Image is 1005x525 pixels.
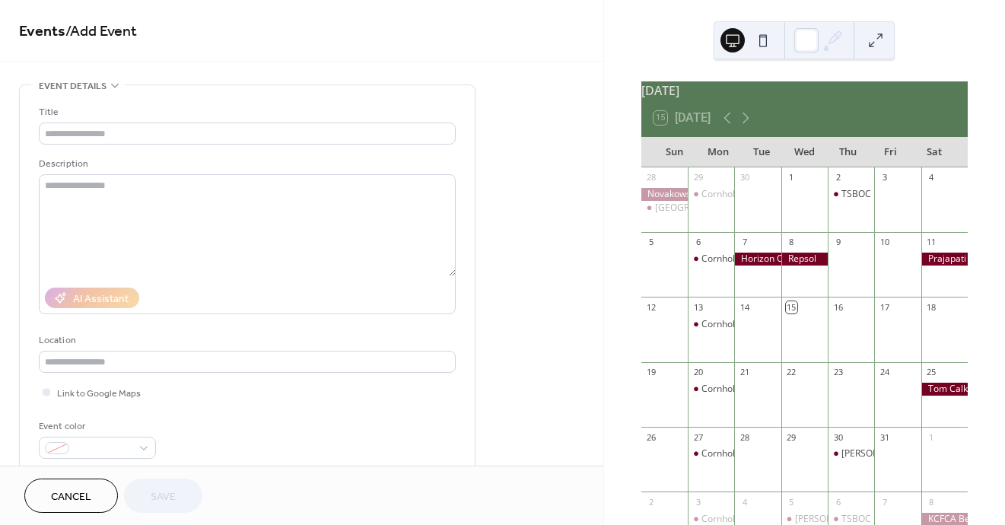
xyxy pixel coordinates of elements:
div: Cornhole League [701,447,774,460]
span: Cancel [51,489,91,505]
div: Location [39,332,453,348]
div: Cornhole League [688,383,734,396]
div: 23 [832,367,844,378]
div: Tom Calkins III Memorial [921,383,968,396]
div: 3 [879,172,890,183]
div: Event color [39,418,153,434]
div: Mon [696,137,739,167]
div: 30 [739,172,750,183]
div: 28 [646,172,657,183]
div: 4 [739,496,750,508]
div: 14 [739,301,750,313]
div: 12 [646,301,657,313]
div: TSBOC meeting [828,188,874,201]
div: Sun [654,137,697,167]
div: 8 [926,496,937,508]
div: Horizon Organic Dairy Meeting [734,253,781,266]
div: Wed [783,137,826,167]
div: 4 [926,172,937,183]
span: Event details [39,78,107,94]
div: 16 [832,301,844,313]
div: 8 [786,237,797,248]
span: Link to Google Maps [57,386,141,402]
div: 17 [879,301,890,313]
div: Cornhole League [688,447,734,460]
div: [PERSON_NAME] Borough Meeting [841,447,989,460]
div: 26 [646,431,657,443]
div: 7 [879,496,890,508]
div: 11 [926,237,937,248]
div: [GEOGRAPHIC_DATA][DEMOGRAPHIC_DATA] [655,202,848,215]
div: 1 [786,172,797,183]
div: Fri [869,137,912,167]
div: 9 [832,237,844,248]
div: 21 [739,367,750,378]
div: Repsol [781,253,828,266]
div: 6 [832,496,844,508]
div: 13 [692,301,704,313]
div: 31 [879,431,890,443]
div: 22 [786,367,797,378]
div: [DATE] [641,81,968,100]
div: Cornhole League [688,318,734,331]
div: Windfall Church [641,202,688,215]
div: Cornhole League [701,253,774,266]
div: 29 [692,172,704,183]
div: 2 [832,172,844,183]
div: Sat [912,137,956,167]
div: Description [39,156,453,172]
button: Cancel [24,479,118,513]
div: Cornhole League [688,188,734,201]
div: 27 [692,431,704,443]
div: 10 [879,237,890,248]
div: Thu [826,137,870,167]
div: Troy Borough Meeting [828,447,874,460]
div: 15 [786,301,797,313]
span: / Add Event [65,17,137,46]
div: 24 [879,367,890,378]
div: Prajapati Party [921,253,968,266]
div: 5 [646,237,657,248]
div: 3 [692,496,704,508]
div: 20 [692,367,704,378]
a: Events [19,17,65,46]
div: 28 [739,431,750,443]
div: 19 [646,367,657,378]
div: 1 [926,431,937,443]
div: 30 [832,431,844,443]
div: Cornhole League [688,253,734,266]
div: Cornhole League [701,188,774,201]
div: TSBOC meeting [841,188,908,201]
div: Novakowski Wedding [641,188,688,201]
div: 29 [786,431,797,443]
div: Cornhole League [701,318,774,331]
div: 6 [692,237,704,248]
div: Title [39,104,453,120]
div: Tue [739,137,783,167]
div: 2 [646,496,657,508]
div: 5 [786,496,797,508]
div: Cornhole League [701,383,774,396]
div: 7 [739,237,750,248]
div: 25 [926,367,937,378]
div: 18 [926,301,937,313]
